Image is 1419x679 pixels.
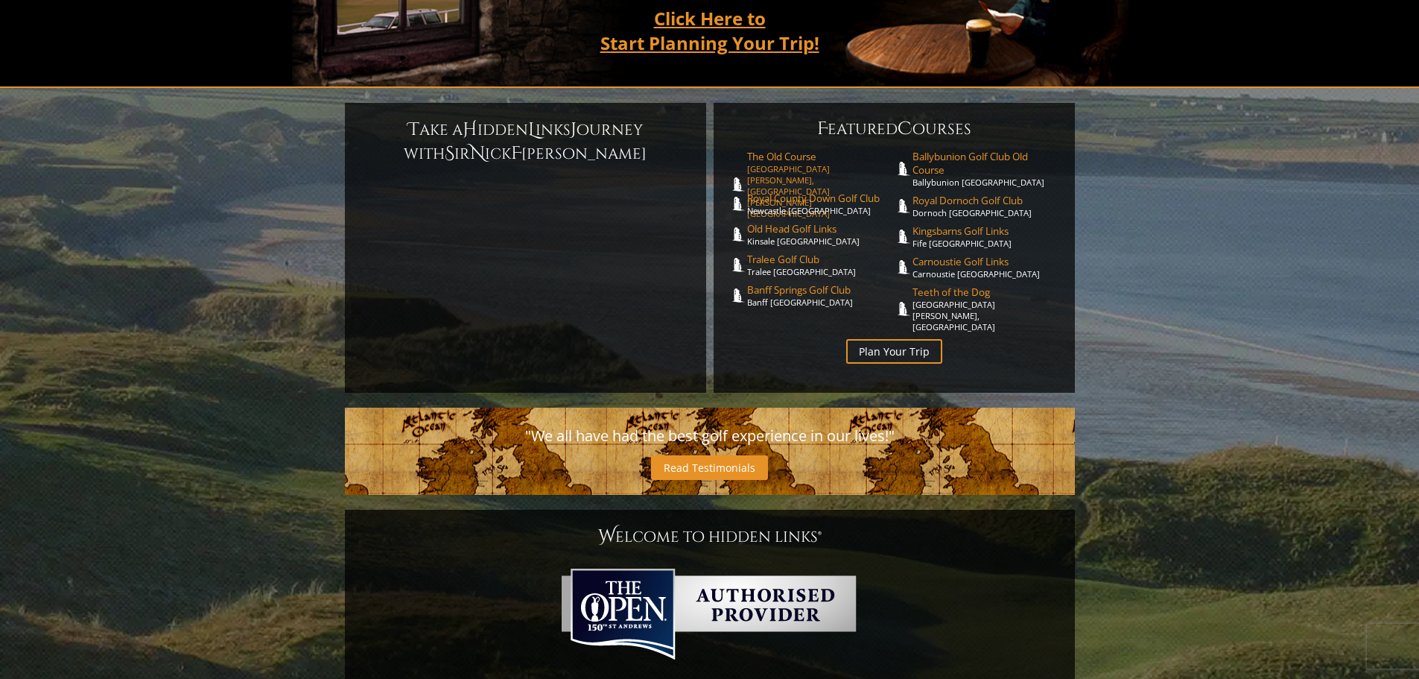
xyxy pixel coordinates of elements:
[360,118,691,165] h6: ake a idden inks ourney with ir ick [PERSON_NAME]
[747,253,895,277] a: Tralee Golf ClubTralee [GEOGRAPHIC_DATA]
[912,150,1060,188] a: Ballybunion Golf Club Old CourseBallybunion [GEOGRAPHIC_DATA]
[747,222,895,247] a: Old Head Golf LinksKinsale [GEOGRAPHIC_DATA]
[912,224,1060,238] span: Kingsbarns Golf Links
[445,142,454,165] span: S
[846,339,942,364] a: Plan Your Trip
[360,525,1060,549] h1: Welcome To Hidden Links®
[747,192,895,205] span: Royal County Down Golf Club
[728,117,1060,141] h6: eatured ourses
[747,283,895,297] span: Banff Springs Golf Club
[747,150,895,163] span: The Old Course
[528,118,536,142] span: L
[817,117,828,141] span: F
[571,118,577,142] span: J
[408,118,419,142] span: T
[912,285,1060,299] span: Teeth of the Dog
[511,142,521,165] span: F
[912,224,1060,249] a: Kingsbarns Golf LinksFife [GEOGRAPHIC_DATA]
[747,253,895,266] span: Tralee Golf Club
[747,192,895,216] a: Royal County Down Golf ClubNewcastle [GEOGRAPHIC_DATA]
[463,118,477,142] span: H
[360,423,1060,449] p: "We all have had the best golf experience in our lives!"
[747,283,895,308] a: Banff Springs Golf ClubBanff [GEOGRAPHIC_DATA]
[912,255,1060,268] span: Carnoustie Golf Links
[912,194,1060,207] span: Royal Dornoch Golf Club
[912,255,1060,280] a: Carnoustie Golf LinksCarnoustie [GEOGRAPHIC_DATA]
[470,142,485,165] span: N
[585,1,834,60] a: Click Here toStart Planning Your Trip!
[651,455,768,480] a: Read Testimonials
[912,194,1060,218] a: Royal Dornoch Golf ClubDornoch [GEOGRAPHIC_DATA]
[747,150,895,219] a: The Old Course[GEOGRAPHIC_DATA][PERSON_NAME], [GEOGRAPHIC_DATA][PERSON_NAME] [GEOGRAPHIC_DATA]
[912,150,1060,177] span: Ballybunion Golf Club Old Course
[898,117,912,141] span: C
[912,285,1060,332] a: Teeth of the Dog[GEOGRAPHIC_DATA][PERSON_NAME], [GEOGRAPHIC_DATA]
[747,222,895,236] span: Old Head Golf Links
